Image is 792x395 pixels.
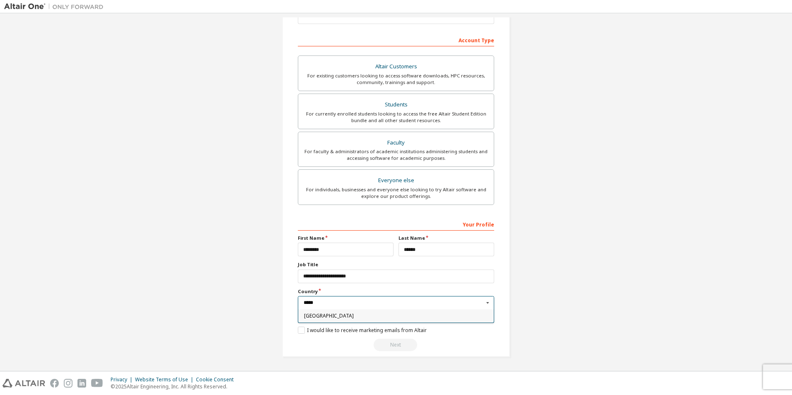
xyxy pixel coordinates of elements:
img: altair_logo.svg [2,379,45,388]
label: First Name [298,235,394,241]
div: Account Type [298,33,494,46]
label: Country [298,288,494,295]
img: Altair One [4,2,108,11]
label: Last Name [398,235,494,241]
div: Email already exists [298,339,494,351]
img: youtube.svg [91,379,103,388]
img: linkedin.svg [77,379,86,388]
span: [GEOGRAPHIC_DATA] [304,313,488,318]
div: Everyone else [303,175,489,186]
div: Cookie Consent [196,376,239,383]
div: For currently enrolled students looking to access the free Altair Student Edition bundle and all ... [303,111,489,124]
div: Altair Customers [303,61,489,72]
img: instagram.svg [64,379,72,388]
div: Faculty [303,137,489,149]
img: facebook.svg [50,379,59,388]
p: © 2025 Altair Engineering, Inc. All Rights Reserved. [111,383,239,390]
label: Job Title [298,261,494,268]
label: I would like to receive marketing emails from Altair [298,327,427,334]
div: For existing customers looking to access software downloads, HPC resources, community, trainings ... [303,72,489,86]
div: For faculty & administrators of academic institutions administering students and accessing softwa... [303,148,489,161]
div: Your Profile [298,217,494,231]
div: Students [303,99,489,111]
div: For individuals, businesses and everyone else looking to try Altair software and explore our prod... [303,186,489,200]
div: Website Terms of Use [135,376,196,383]
div: Privacy [111,376,135,383]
